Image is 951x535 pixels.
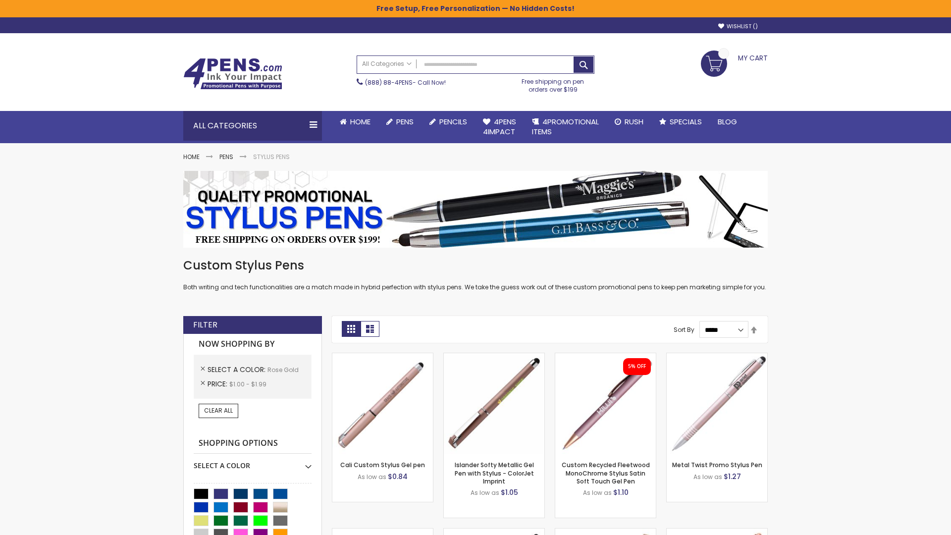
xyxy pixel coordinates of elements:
[194,334,312,355] strong: Now Shopping by
[378,111,422,133] a: Pens
[253,153,290,161] strong: Stylus Pens
[208,379,229,389] span: Price
[357,56,417,72] a: All Categories
[194,433,312,454] strong: Shopping Options
[332,353,433,361] a: Cali Custom Stylus Gel pen-Rose Gold
[672,461,762,469] a: Metal Twist Promo Stylus Pen
[193,320,217,330] strong: Filter
[444,353,544,361] a: Islander Softy Metallic Gel Pen with Stylus - ColorJet Imprint-Rose Gold
[388,472,408,481] span: $0.84
[183,153,200,161] a: Home
[183,111,322,141] div: All Categories
[229,380,266,388] span: $1.00 - $1.99
[365,78,446,87] span: - Call Now!
[670,116,702,127] span: Specials
[444,353,544,454] img: Islander Softy Metallic Gel Pen with Stylus - ColorJet Imprint-Rose Gold
[208,365,267,374] span: Select A Color
[471,488,499,497] span: As low as
[718,23,758,30] a: Wishlist
[512,74,595,94] div: Free shipping on pen orders over $199
[555,353,656,454] img: Custom Recycled Fleetwood MonoChrome Stylus Satin Soft Touch Gel Pen-Rose Gold
[194,454,312,471] div: Select A Color
[628,363,646,370] div: 5% OFF
[483,116,516,137] span: 4Pens 4impact
[332,353,433,454] img: Cali Custom Stylus Gel pen-Rose Gold
[342,321,361,337] strong: Grid
[362,60,412,68] span: All Categories
[267,366,299,374] span: Rose Gold
[439,116,467,127] span: Pencils
[358,473,386,481] span: As low as
[710,111,745,133] a: Blog
[219,153,233,161] a: Pens
[340,461,425,469] a: Cali Custom Stylus Gel pen
[613,487,629,497] span: $1.10
[183,58,282,90] img: 4Pens Custom Pens and Promotional Products
[555,353,656,361] a: Custom Recycled Fleetwood MonoChrome Stylus Satin Soft Touch Gel Pen-Rose Gold
[501,487,518,497] span: $1.05
[667,353,767,454] img: Metal Twist Promo Stylus Pen-Rose gold
[475,111,524,143] a: 4Pens4impact
[455,461,534,485] a: Islander Softy Metallic Gel Pen with Stylus - ColorJet Imprint
[651,111,710,133] a: Specials
[204,406,233,415] span: Clear All
[332,111,378,133] a: Home
[674,325,694,334] label: Sort By
[724,472,741,481] span: $1.27
[183,258,768,292] div: Both writing and tech functionalities are a match made in hybrid perfection with stylus pens. We ...
[183,171,768,248] img: Stylus Pens
[562,461,650,485] a: Custom Recycled Fleetwood MonoChrome Stylus Satin Soft Touch Gel Pen
[365,78,413,87] a: (888) 88-4PENS
[583,488,612,497] span: As low as
[718,116,737,127] span: Blog
[667,353,767,361] a: Metal Twist Promo Stylus Pen-Rose gold
[422,111,475,133] a: Pencils
[199,404,238,418] a: Clear All
[532,116,599,137] span: 4PROMOTIONAL ITEMS
[396,116,414,127] span: Pens
[607,111,651,133] a: Rush
[350,116,370,127] span: Home
[524,111,607,143] a: 4PROMOTIONALITEMS
[693,473,722,481] span: As low as
[183,258,768,273] h1: Custom Stylus Pens
[625,116,643,127] span: Rush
